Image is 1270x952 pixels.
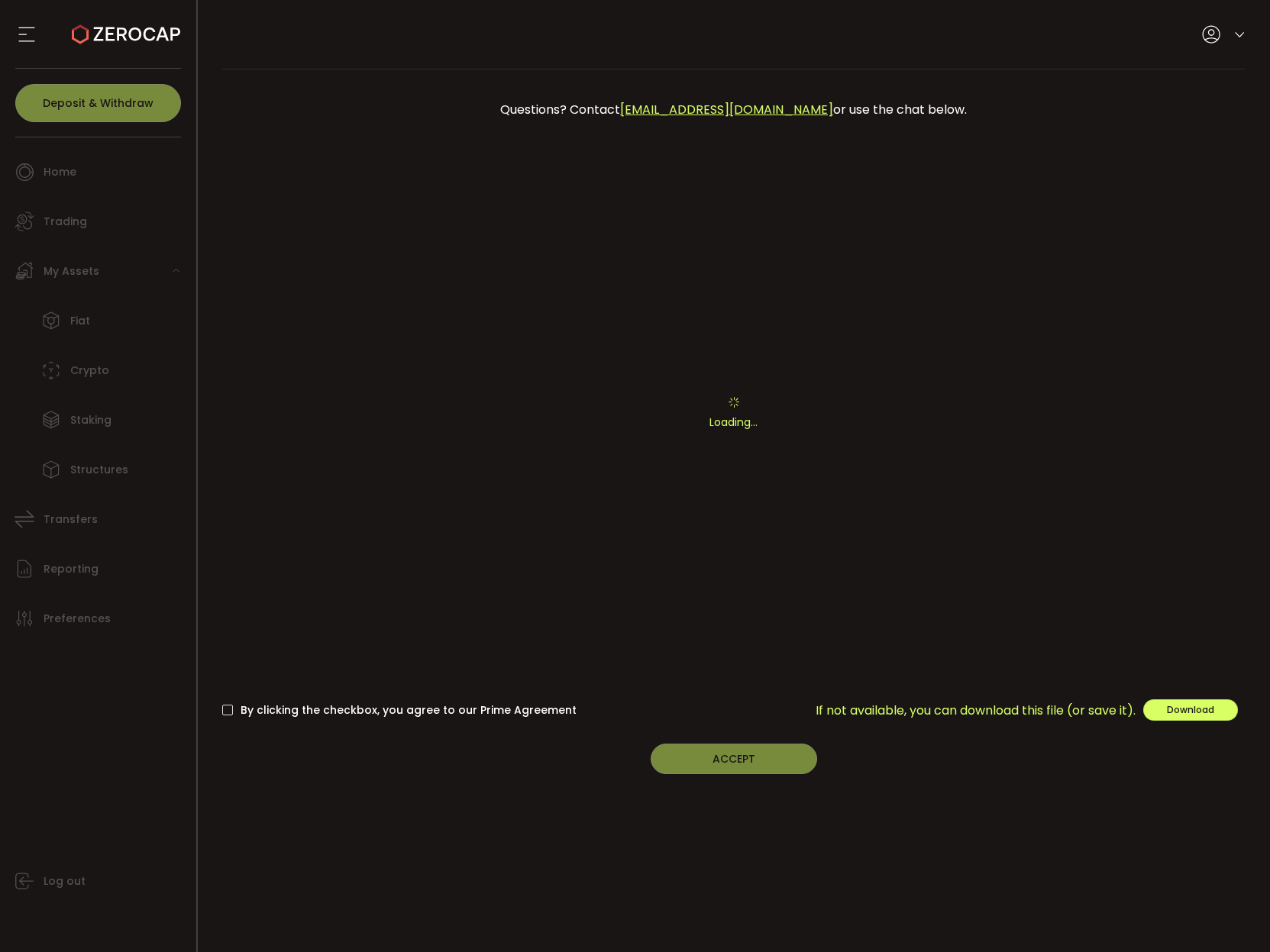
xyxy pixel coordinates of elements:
[44,870,86,892] span: Log out
[651,744,817,774] button: ACCEPT
[816,701,1136,720] span: If not available, you can download this file (or save it).
[713,751,755,766] span: ACCEPT
[1143,699,1238,721] button: Download
[44,161,76,183] span: Home
[44,260,99,282] span: My Assets
[44,608,111,630] span: Preferences
[620,101,833,118] a: [EMAIL_ADDRESS][DOMAIN_NAME]
[70,360,109,382] span: Crypto
[44,508,98,531] span: Transfers
[222,415,1246,431] p: Loading...
[70,459,128,481] span: Structures
[44,211,87,233] span: Trading
[1167,703,1214,716] span: Download
[230,92,1239,127] div: Questions? Contact or use the chat below.
[233,703,577,718] span: By clicking the checkbox, you agree to our Prime Agreement
[70,310,90,332] span: Fiat
[44,558,99,580] span: Reporting
[43,98,153,108] span: Deposit & Withdraw
[70,409,111,431] span: Staking
[15,84,181,122] button: Deposit & Withdraw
